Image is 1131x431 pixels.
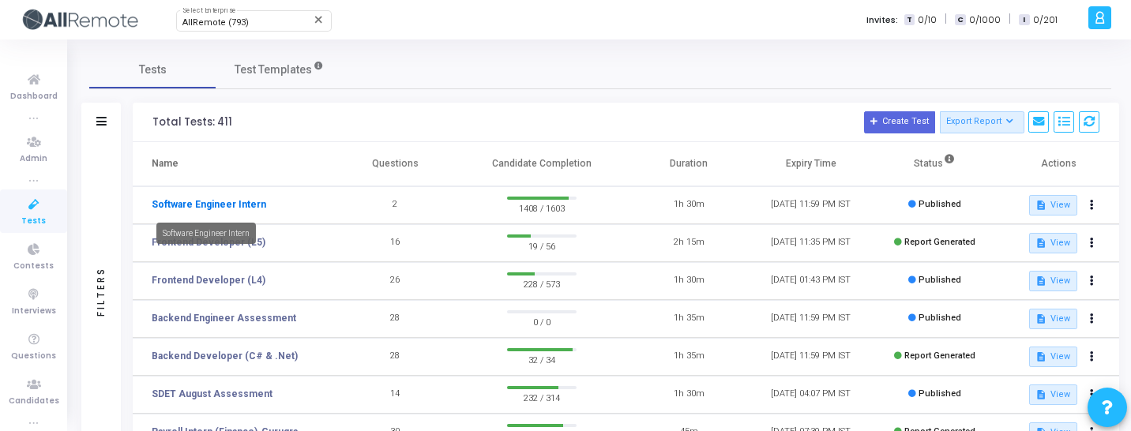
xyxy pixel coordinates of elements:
[997,142,1119,186] th: Actions
[904,350,975,361] span: Report Generated
[750,376,872,414] td: [DATE] 04:07 PM IST
[1019,14,1029,26] span: I
[152,387,272,401] a: SDET August Assessment
[1029,309,1077,329] button: View
[20,4,138,36] img: logo
[9,395,59,408] span: Candidates
[750,224,872,262] td: [DATE] 11:35 PM IST
[750,142,872,186] th: Expiry Time
[13,260,54,273] span: Contests
[750,338,872,376] td: [DATE] 11:59 PM IST
[156,223,256,244] div: Software Engineer Intern
[904,237,975,247] span: Report Generated
[12,305,56,318] span: Interviews
[628,300,750,338] td: 1h 35m
[152,197,266,212] a: Software Engineer Intern
[628,262,750,300] td: 1h 30m
[904,14,915,26] span: T
[1009,11,1011,28] span: |
[1029,195,1077,215] button: View
[1035,275,1046,287] mat-icon: description
[334,376,457,414] td: 14
[334,338,457,376] td: 28
[866,13,898,27] label: Invites:
[507,275,577,291] span: 228 / 573
[1029,347,1077,367] button: View
[152,116,232,129] div: Total Tests: 411
[507,238,577,253] span: 19 / 56
[872,142,997,186] th: Status
[1029,384,1077,405] button: View
[969,13,1001,27] span: 0/1000
[20,152,47,166] span: Admin
[334,186,457,224] td: 2
[21,215,46,228] span: Tests
[334,262,457,300] td: 26
[133,142,334,186] th: Name
[628,186,750,224] td: 1h 30m
[1029,271,1077,291] button: View
[139,62,167,78] span: Tests
[94,204,108,378] div: Filters
[945,11,947,28] span: |
[182,17,249,28] span: AllRemote (793)
[864,111,935,133] button: Create Test
[918,13,937,27] span: 0/10
[919,199,961,209] span: Published
[1035,351,1046,362] mat-icon: description
[919,388,961,399] span: Published
[10,90,58,103] span: Dashboard
[507,389,577,405] span: 232 / 314
[750,300,872,338] td: [DATE] 11:59 PM IST
[152,273,265,287] a: Frontend Developer (L4)
[1035,238,1046,249] mat-icon: description
[1035,200,1046,211] mat-icon: description
[334,142,457,186] th: Questions
[628,338,750,376] td: 1h 35m
[235,62,312,78] span: Test Templates
[940,111,1024,133] button: Export Report
[456,142,627,186] th: Candidate Completion
[507,200,577,215] span: 1408 / 1603
[152,349,298,363] a: Backend Developer (C# & .Net)
[152,311,296,325] a: Backend Engineer Assessment
[628,376,750,414] td: 1h 30m
[507,351,577,367] span: 32 / 34
[313,13,325,26] mat-icon: Clear
[628,142,750,186] th: Duration
[750,262,872,300] td: [DATE] 01:43 PM IST
[919,313,961,323] span: Published
[919,275,961,285] span: Published
[334,224,457,262] td: 16
[1029,233,1077,253] button: View
[334,300,457,338] td: 28
[11,350,56,363] span: Questions
[1035,313,1046,324] mat-icon: description
[750,186,872,224] td: [DATE] 11:59 PM IST
[1035,389,1046,400] mat-icon: description
[1033,13,1058,27] span: 0/201
[507,313,577,329] span: 0 / 0
[628,224,750,262] td: 2h 15m
[955,14,965,26] span: C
